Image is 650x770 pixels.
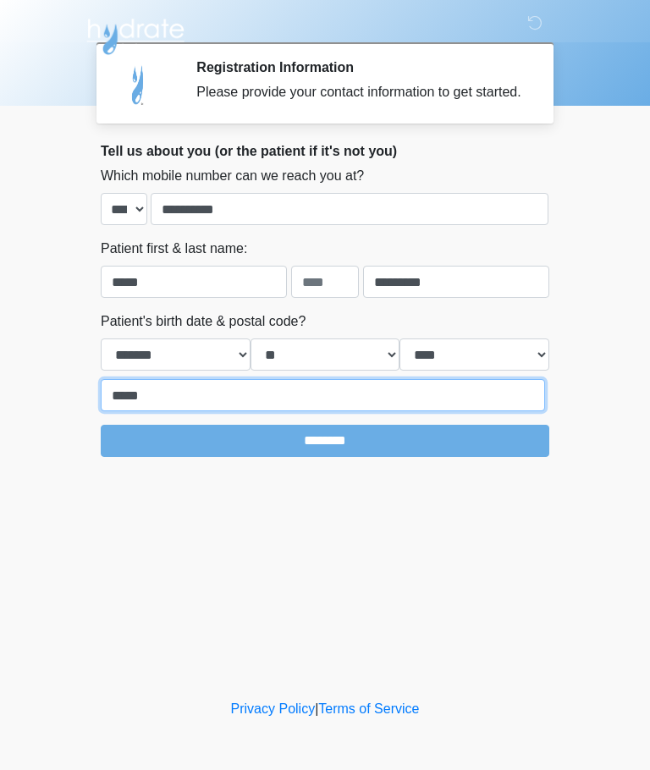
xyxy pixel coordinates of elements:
[101,166,364,186] label: Which mobile number can we reach you at?
[101,239,247,259] label: Patient first & last name:
[231,701,316,716] a: Privacy Policy
[101,311,306,332] label: Patient's birth date & postal code?
[196,82,524,102] div: Please provide your contact information to get started.
[113,59,164,110] img: Agent Avatar
[101,143,549,159] h2: Tell us about you (or the patient if it's not you)
[318,701,419,716] a: Terms of Service
[315,701,318,716] a: |
[84,13,187,56] img: Hydrate IV Bar - Arcadia Logo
